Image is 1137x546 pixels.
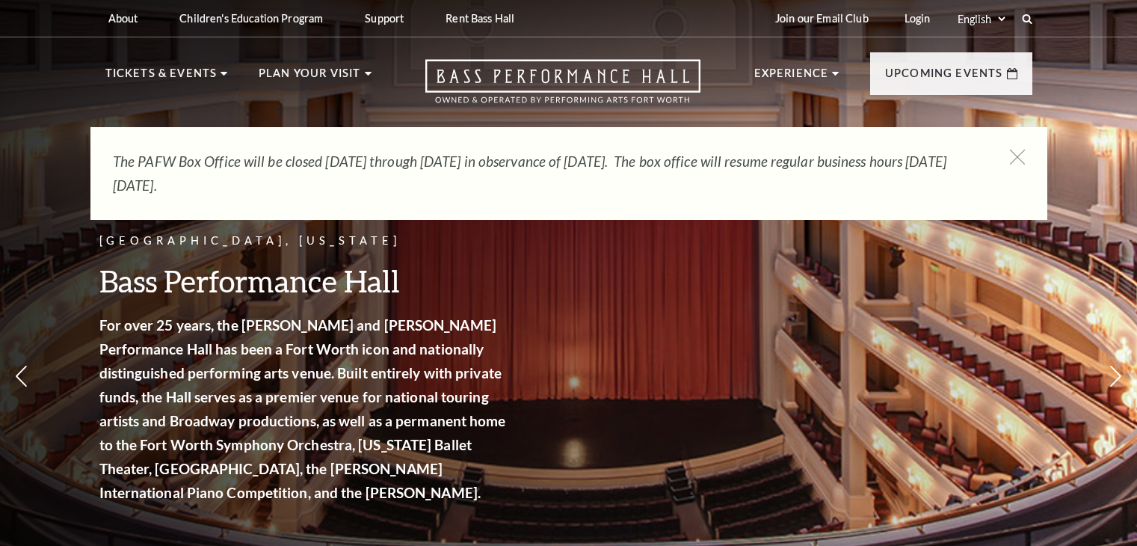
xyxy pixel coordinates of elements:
p: Plan Your Visit [259,64,361,91]
em: The PAFW Box Office will be closed [DATE] through [DATE] in observance of [DATE]. The box office ... [113,153,946,194]
select: Select: [955,12,1008,26]
p: Support [365,12,404,25]
p: Rent Bass Hall [446,12,514,25]
p: Upcoming Events [885,64,1003,91]
p: Tickets & Events [105,64,218,91]
p: Experience [754,64,829,91]
h3: Bass Performance Hall [99,262,511,300]
p: About [108,12,138,25]
strong: For over 25 years, the [PERSON_NAME] and [PERSON_NAME] Performance Hall has been a Fort Worth ico... [99,316,506,501]
p: [GEOGRAPHIC_DATA], [US_STATE] [99,232,511,251]
p: Children's Education Program [179,12,323,25]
